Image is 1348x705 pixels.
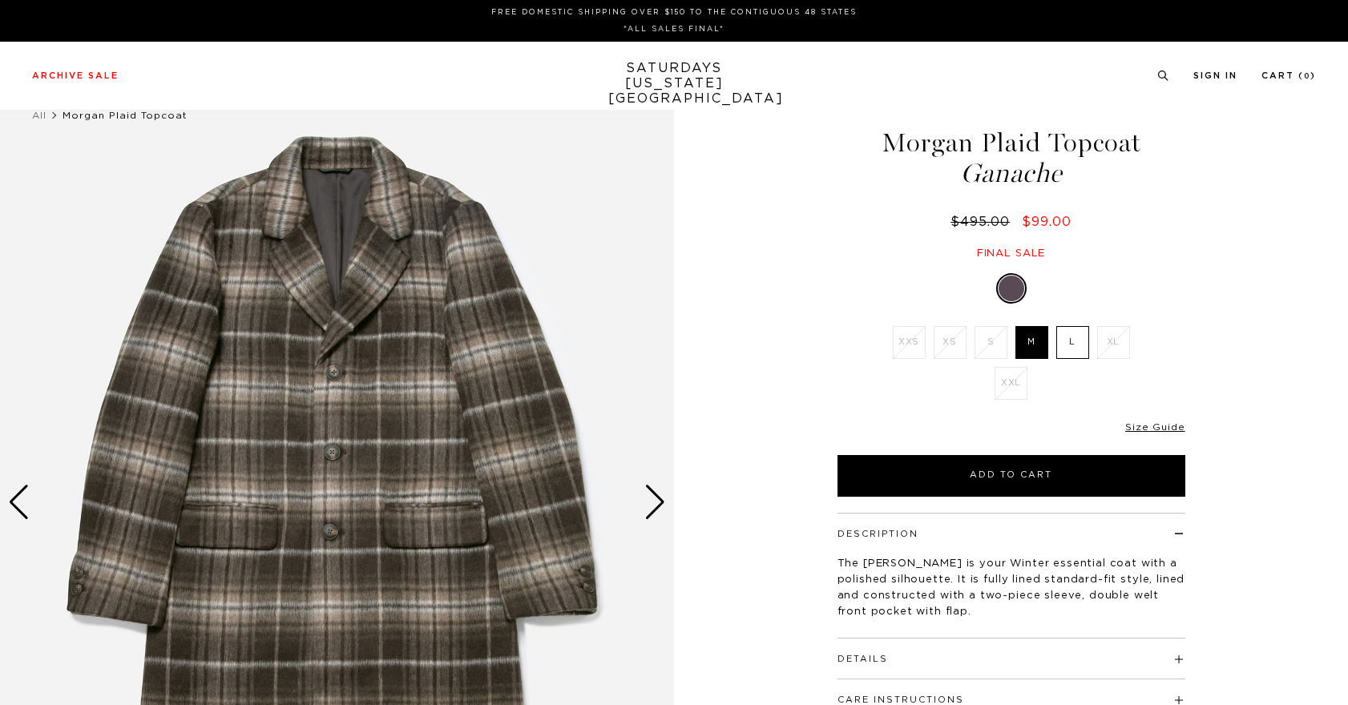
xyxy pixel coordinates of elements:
[837,655,888,663] button: Details
[644,485,666,520] div: Next slide
[835,160,1188,187] span: Ganache
[1015,326,1048,359] label: M
[837,455,1185,497] button: Add to Cart
[837,695,964,704] button: Care Instructions
[1193,71,1237,80] a: Sign In
[837,556,1185,620] p: The [PERSON_NAME] is your Winter essential coat with a polished silhouette. It is fully lined sta...
[38,6,1310,18] p: FREE DOMESTIC SHIPPING OVER $150 TO THE CONTIGUOUS 48 STATES
[32,71,119,80] a: Archive Sale
[1056,326,1089,359] label: L
[1125,422,1185,432] a: Size Guide
[835,247,1188,260] div: Final sale
[1022,216,1072,228] span: $99.00
[38,23,1310,35] p: *ALL SALES FINAL*
[32,111,46,120] a: All
[950,216,1016,228] del: $495.00
[608,61,741,107] a: SATURDAYS[US_STATE][GEOGRAPHIC_DATA]
[63,111,188,120] span: Morgan Plaid Topcoat
[837,530,918,538] button: Description
[1304,73,1310,80] small: 0
[835,130,1188,187] h1: Morgan Plaid Topcoat
[1261,71,1316,80] a: Cart (0)
[8,485,30,520] div: Previous slide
